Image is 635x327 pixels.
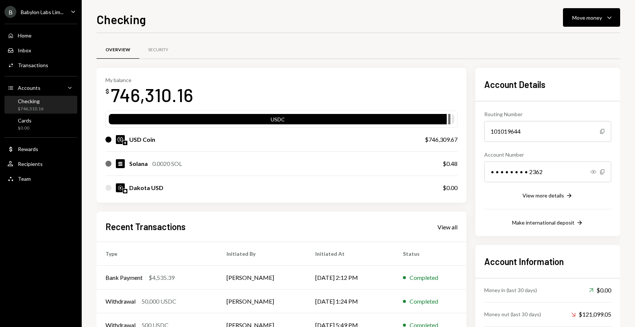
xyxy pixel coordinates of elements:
a: View all [437,223,457,231]
div: $0.48 [443,159,457,168]
div: Withdrawal [105,297,136,306]
div: USD Coin [129,135,155,144]
div: 0.0020 SOL [152,159,182,168]
div: Completed [410,273,438,282]
div: Make international deposit [512,219,574,226]
img: SOL [116,159,125,168]
button: View more details [522,192,573,200]
div: $0.00 [589,286,611,295]
button: Make international deposit [512,219,583,227]
div: $ [105,88,109,95]
div: Completed [410,297,438,306]
div: B [4,6,16,18]
div: $121,099.05 [571,310,611,319]
div: Solana [129,159,148,168]
a: Team [4,172,77,185]
div: Transactions [18,62,48,68]
a: Cards$0.00 [4,115,77,133]
div: Security [148,47,168,53]
button: Move money [563,8,620,27]
div: $0.00 [443,183,457,192]
a: Checking$746,310.16 [4,96,77,114]
div: Dakota USD [129,183,163,192]
div: View all [437,223,457,231]
div: Move money [572,14,602,22]
div: USDC [109,115,447,126]
h2: Account Details [484,78,611,91]
div: Home [18,32,32,39]
th: Status [394,242,466,266]
div: 101019644 [484,121,611,142]
a: Rewards [4,142,77,156]
a: Home [4,29,77,42]
td: [PERSON_NAME] [218,266,307,290]
div: Bank Payment [105,273,143,282]
div: $0.00 [18,125,32,131]
div: Team [18,176,31,182]
div: Overview [105,47,130,53]
div: $4,535.39 [149,273,175,282]
div: $746,309.67 [425,135,457,144]
a: Security [139,40,177,59]
div: Money out (last 30 days) [484,310,541,318]
div: Recipients [18,161,43,167]
img: base-mainnet [123,189,127,193]
div: Checking [18,98,43,104]
img: ethereum-mainnet [123,141,127,145]
div: Inbox [18,47,31,53]
div: My balance [105,77,193,83]
div: Rewards [18,146,38,152]
td: [PERSON_NAME] [218,290,307,313]
td: [DATE] 1:24 PM [306,290,394,313]
div: Babylon Labs Lim... [21,9,63,15]
a: Overview [97,40,139,59]
div: 50,000 USDC [141,297,176,306]
th: Type [97,242,218,266]
th: Initiated At [306,242,394,266]
a: Transactions [4,58,77,72]
a: Inbox [4,43,77,57]
h2: Recent Transactions [105,220,186,233]
a: Accounts [4,81,77,94]
h1: Checking [97,12,146,27]
th: Initiated By [218,242,307,266]
div: Routing Number [484,110,611,118]
div: Account Number [484,151,611,158]
div: Cards [18,117,32,124]
a: Recipients [4,157,77,170]
img: DKUSD [116,183,125,192]
div: 746,310.16 [111,83,193,107]
img: USDC [116,135,125,144]
td: [DATE] 2:12 PM [306,266,394,290]
div: Accounts [18,85,40,91]
div: Money in (last 30 days) [484,286,537,294]
div: $746,310.16 [18,106,43,112]
h2: Account Information [484,255,611,268]
div: • • • • • • • • 2362 [484,161,611,182]
div: View more details [522,192,564,199]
